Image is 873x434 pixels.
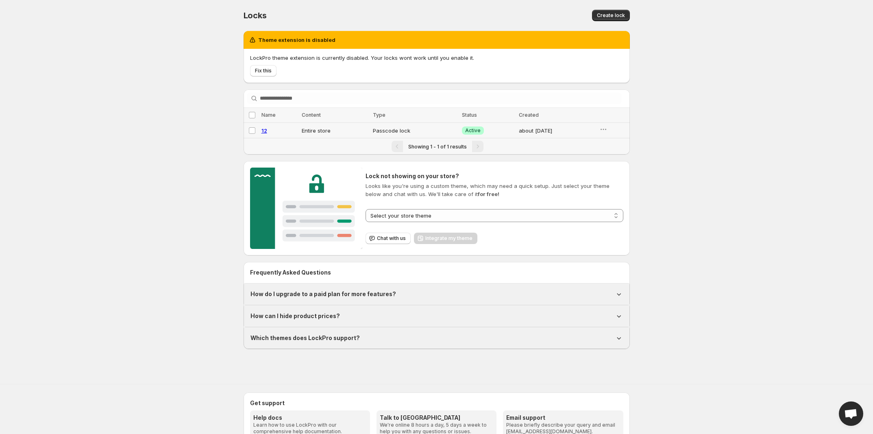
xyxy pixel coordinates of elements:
span: Create lock [597,12,625,19]
p: LockPro theme extension is currently disabled. Your locks wont work until you enable it. [250,54,623,62]
span: Active [465,127,481,134]
h1: How can I hide product prices? [250,312,340,320]
span: Content [302,112,321,118]
td: about [DATE] [516,123,597,138]
h2: Lock not showing on your store? [366,172,623,180]
h3: Help docs [253,414,367,422]
span: Chat with us [377,235,406,242]
span: Showing 1 - 1 of 1 results [408,144,467,150]
img: Customer support [250,168,363,249]
button: Create lock [592,10,630,21]
a: Fix this [250,65,276,76]
span: Type [373,112,385,118]
p: Looks like you're using a custom theme, which may need a quick setup. Just select your theme belo... [366,182,623,198]
span: Created [519,112,539,118]
a: 12 [261,127,267,134]
a: Open chat [839,401,863,426]
h2: Get support [250,399,623,407]
span: Name [261,112,276,118]
nav: Pagination [244,138,630,155]
h2: Frequently Asked Questions [250,268,623,277]
td: Entire store [299,123,370,138]
span: Locks [244,11,267,20]
h2: Theme extension is disabled [258,36,335,44]
h3: Email support [506,414,620,422]
h1: Which themes does LockPro support? [250,334,360,342]
span: Fix this [255,68,272,74]
strong: for free! [478,191,499,197]
span: Status [462,112,477,118]
h1: How do I upgrade to a paid plan for more features? [250,290,396,298]
td: Passcode lock [370,123,460,138]
h3: Talk to [GEOGRAPHIC_DATA] [380,414,493,422]
button: Chat with us [366,233,411,244]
